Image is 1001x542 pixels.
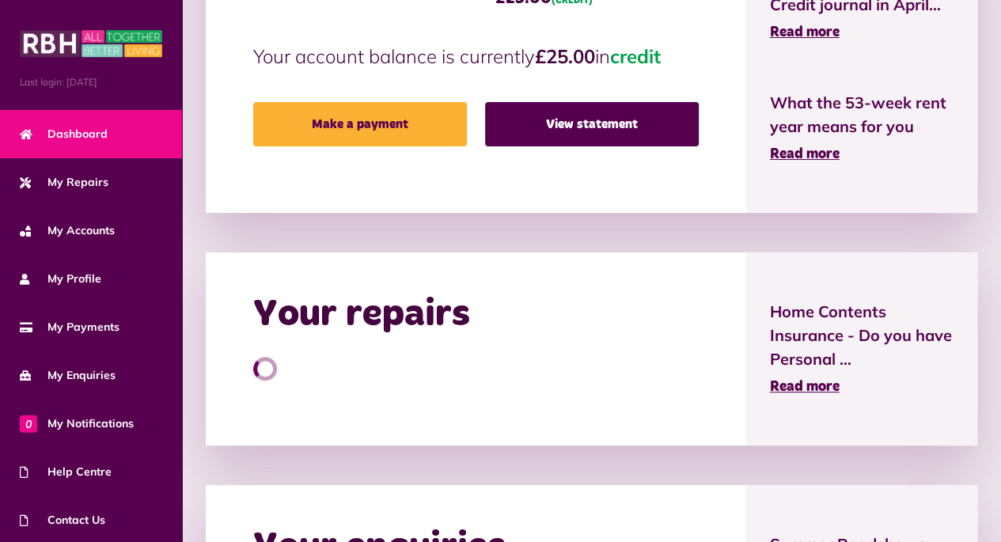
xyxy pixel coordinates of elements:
[20,126,108,142] span: Dashboard
[20,271,101,287] span: My Profile
[253,292,470,338] h2: Your repairs
[20,367,116,384] span: My Enquiries
[770,91,954,165] a: What the 53-week rent year means for you Read more
[485,102,699,146] a: View statement
[20,222,115,239] span: My Accounts
[253,42,699,70] p: Your account balance is currently in
[20,512,105,529] span: Contact Us
[770,380,840,394] span: Read more
[20,415,37,432] span: 0
[253,102,467,146] a: Make a payment
[770,91,954,138] span: What the 53-week rent year means for you
[770,300,954,371] span: Home Contents Insurance - Do you have Personal ...
[20,464,112,480] span: Help Centre
[20,75,162,89] span: Last login: [DATE]
[770,25,840,40] span: Read more
[610,44,661,68] span: credit
[770,147,840,161] span: Read more
[20,319,119,335] span: My Payments
[20,28,162,59] img: MyRBH
[535,44,595,68] strong: £25.00
[20,415,134,432] span: My Notifications
[20,174,108,191] span: My Repairs
[770,300,954,398] a: Home Contents Insurance - Do you have Personal ... Read more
